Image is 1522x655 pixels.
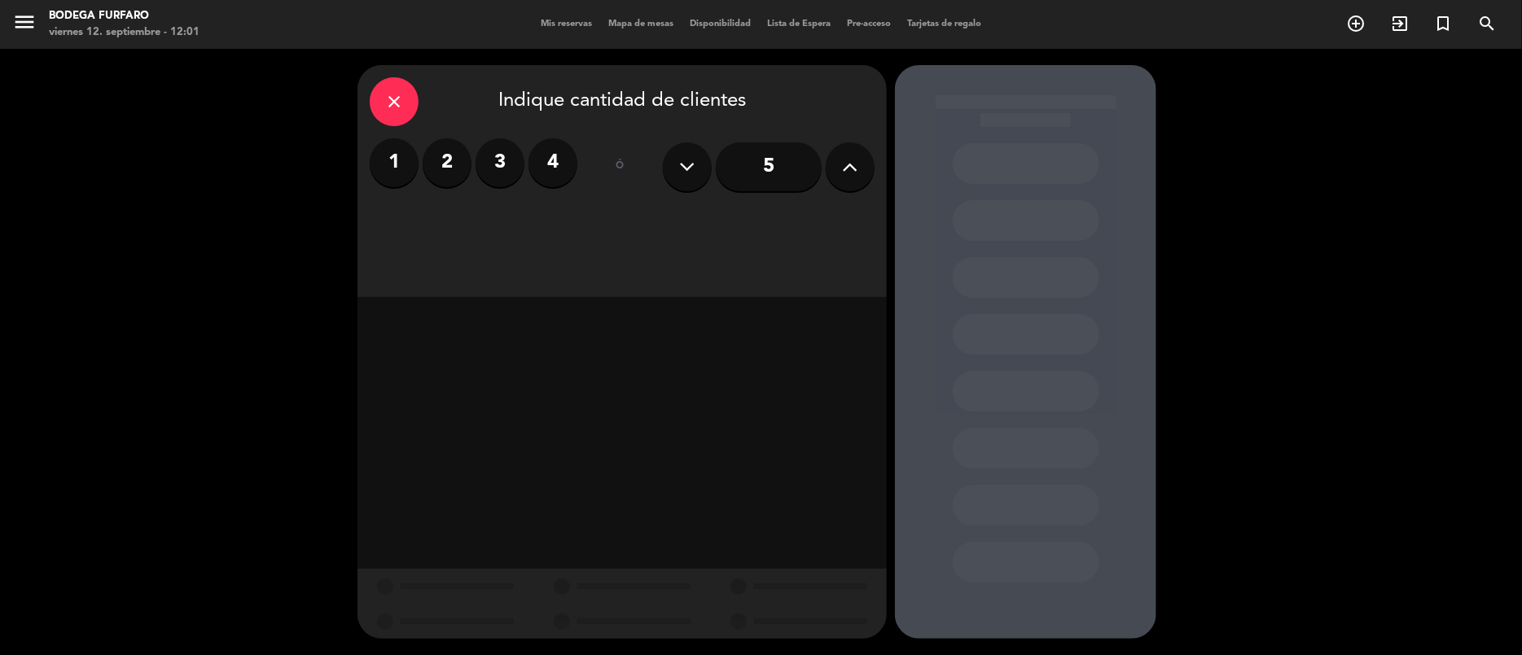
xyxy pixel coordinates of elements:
div: Bodega Furfaro [49,8,200,24]
i: exit_to_app [1390,14,1410,33]
div: ó [594,138,647,195]
div: Indique cantidad de clientes [370,77,875,126]
label: 4 [529,138,577,187]
label: 3 [476,138,524,187]
span: Mapa de mesas [600,20,682,28]
i: add_circle_outline [1346,14,1366,33]
span: Pre-acceso [839,20,899,28]
span: Disponibilidad [682,20,759,28]
i: menu [12,10,37,34]
span: Lista de Espera [759,20,839,28]
label: 1 [370,138,419,187]
i: turned_in_not [1434,14,1454,33]
button: menu [12,10,37,40]
span: Mis reservas [533,20,600,28]
i: close [384,92,404,111]
i: search [1478,14,1498,33]
span: Tarjetas de regalo [899,20,989,28]
div: viernes 12. septiembre - 12:01 [49,24,200,41]
label: 2 [423,138,472,187]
